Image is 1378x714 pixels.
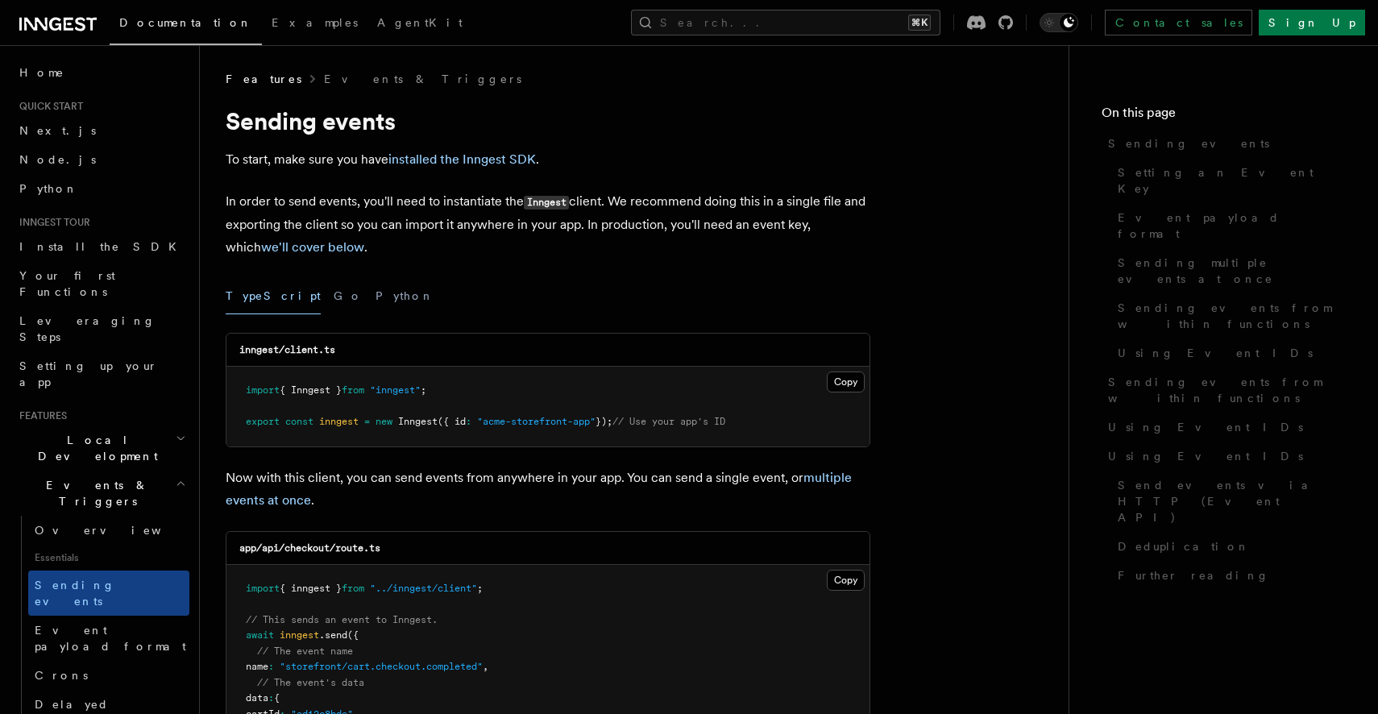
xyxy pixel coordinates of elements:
[376,278,434,314] button: Python
[438,416,466,427] span: ({ id
[19,314,156,343] span: Leveraging Steps
[367,5,472,44] a: AgentKit
[612,416,725,427] span: // Use your app's ID
[1040,13,1078,32] button: Toggle dark mode
[1105,10,1252,35] a: Contact sales
[226,71,301,87] span: Features
[19,359,158,388] span: Setting up your app
[239,542,380,554] code: app/api/checkout/route.ts
[13,409,67,422] span: Features
[35,579,115,608] span: Sending events
[13,116,189,145] a: Next.js
[13,145,189,174] a: Node.js
[1108,135,1269,152] span: Sending events
[1118,477,1346,525] span: Send events via HTTP (Event API)
[280,629,319,641] span: inngest
[226,106,870,135] h1: Sending events
[1111,561,1346,590] a: Further reading
[261,239,364,255] a: we'll cover below
[272,16,358,29] span: Examples
[280,583,342,594] span: { inngest }
[1108,448,1303,464] span: Using Event IDs
[1118,567,1269,583] span: Further reading
[226,467,870,512] p: Now with this client, you can send events from anywhere in your app. You can send a single event,...
[19,64,64,81] span: Home
[239,344,335,355] code: inngest/client.ts
[483,661,488,672] span: ,
[35,669,88,682] span: Crons
[226,278,321,314] button: TypeScript
[28,516,189,545] a: Overview
[285,416,313,427] span: const
[370,583,477,594] span: "../inngest/client"
[466,416,471,427] span: :
[377,16,463,29] span: AgentKit
[19,124,96,137] span: Next.js
[274,692,280,704] span: {
[13,261,189,306] a: Your first Functions
[1111,203,1346,248] a: Event payload format
[1102,103,1346,129] h4: On this page
[398,416,438,427] span: Inngest
[262,5,367,44] a: Examples
[246,692,268,704] span: data
[1108,419,1303,435] span: Using Event IDs
[13,477,176,509] span: Events & Triggers
[19,240,186,253] span: Install the SDK
[1102,442,1346,471] a: Using Event IDs
[342,384,364,396] span: from
[319,416,359,427] span: inngest
[1259,10,1365,35] a: Sign Up
[1102,367,1346,413] a: Sending events from within functions
[524,196,569,210] code: Inngest
[35,624,186,653] span: Event payload format
[13,425,189,471] button: Local Development
[246,614,438,625] span: // This sends an event to Inngest.
[1102,413,1346,442] a: Using Event IDs
[13,174,189,203] a: Python
[1111,338,1346,367] a: Using Event IDs
[1102,129,1346,158] a: Sending events
[827,570,865,591] button: Copy
[13,232,189,261] a: Install the SDK
[324,71,521,87] a: Events & Triggers
[280,384,342,396] span: { Inngest }
[13,471,189,516] button: Events & Triggers
[1118,164,1346,197] span: Setting an Event Key
[28,661,189,690] a: Crons
[477,583,483,594] span: ;
[364,416,370,427] span: =
[421,384,426,396] span: ;
[268,661,274,672] span: :
[1111,293,1346,338] a: Sending events from within functions
[347,629,359,641] span: ({
[19,182,78,195] span: Python
[13,306,189,351] a: Leveraging Steps
[827,372,865,392] button: Copy
[28,571,189,616] a: Sending events
[28,616,189,661] a: Event payload format
[246,384,280,396] span: import
[319,629,347,641] span: .send
[908,15,931,31] kbd: ⌘K
[268,692,274,704] span: :
[334,278,363,314] button: Go
[388,152,536,167] a: installed the Inngest SDK
[1108,374,1346,406] span: Sending events from within functions
[631,10,940,35] button: Search...⌘K
[226,470,852,508] a: multiple events at once
[1118,345,1313,361] span: Using Event IDs
[1118,300,1346,332] span: Sending events from within functions
[246,416,280,427] span: export
[1111,532,1346,561] a: Deduplication
[110,5,262,45] a: Documentation
[257,677,364,688] span: // The event's data
[226,148,870,171] p: To start, make sure you have .
[246,629,274,641] span: await
[342,583,364,594] span: from
[1111,158,1346,203] a: Setting an Event Key
[477,416,596,427] span: "acme-storefront-app"
[370,384,421,396] span: "inngest"
[1111,471,1346,532] a: Send events via HTTP (Event API)
[28,545,189,571] span: Essentials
